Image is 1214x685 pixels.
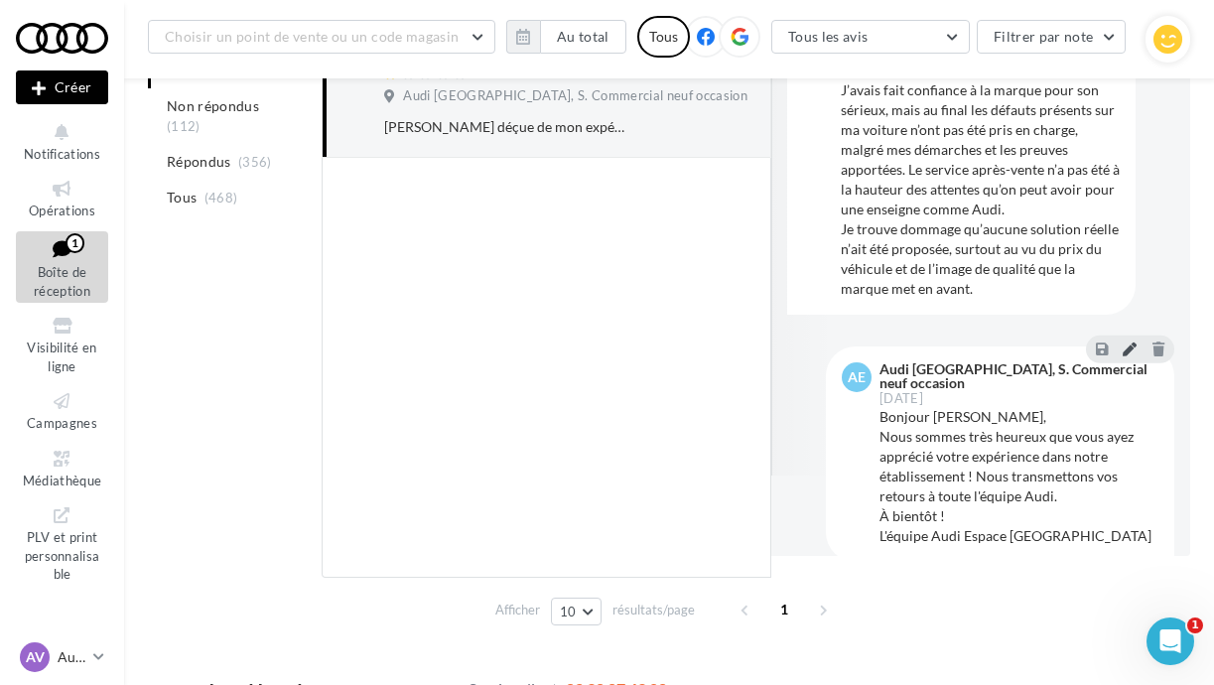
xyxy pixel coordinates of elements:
[34,264,90,299] span: Boîte de réception
[879,392,923,405] span: [DATE]
[612,601,695,619] span: résultats/page
[148,20,495,54] button: Choisir un point de vente ou un code magasin
[506,20,626,54] button: Au total
[879,362,1154,390] div: Audi [GEOGRAPHIC_DATA], S. Commercial neuf occasion
[841,41,1120,299] div: [PERSON_NAME] déçue de mon expérience chez Audi. J’avais fait confiance à la marque pour son séri...
[16,231,108,304] a: Boîte de réception1
[204,190,238,205] span: (468)
[16,174,108,222] a: Opérations
[403,87,747,105] span: Audi [GEOGRAPHIC_DATA], S. Commercial neuf occasion
[24,146,100,162] span: Notifications
[540,20,626,54] button: Au total
[27,340,96,374] span: Visibilité en ligne
[16,444,108,492] a: Médiathèque
[167,96,259,116] span: Non répondus
[16,500,108,587] a: PLV et print personnalisable
[977,20,1127,54] button: Filtrer par note
[768,594,800,625] span: 1
[384,117,624,137] div: [PERSON_NAME] déçue de mon expérience chez Audi. J’avais fait confiance à la marque pour son séri...
[167,152,231,172] span: Répondus
[560,604,577,619] span: 10
[16,386,108,435] a: Campagnes
[637,16,690,58] div: Tous
[167,118,201,134] span: (112)
[66,233,84,253] div: 1
[26,647,45,667] span: AV
[167,188,197,207] span: Tous
[16,70,108,104] button: Créer
[848,367,866,387] span: AE
[495,601,540,619] span: Afficher
[16,638,108,676] a: AV Audi [PERSON_NAME]
[16,70,108,104] div: Nouvelle campagne
[23,473,102,488] span: Médiathèque
[1187,617,1203,633] span: 1
[1147,617,1194,665] iframe: Intercom live chat
[25,525,100,582] span: PLV et print personnalisable
[788,28,869,45] span: Tous les avis
[27,415,97,431] span: Campagnes
[551,598,602,625] button: 10
[29,203,95,218] span: Opérations
[16,311,108,378] a: Visibilité en ligne
[771,20,970,54] button: Tous les avis
[165,28,459,45] span: Choisir un point de vente ou un code magasin
[16,117,108,166] button: Notifications
[58,647,85,667] p: Audi [PERSON_NAME]
[879,407,1158,546] div: Bonjour [PERSON_NAME], Nous sommes très heureux que vous ayez apprécié votre expérience dans notr...
[238,154,272,170] span: (356)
